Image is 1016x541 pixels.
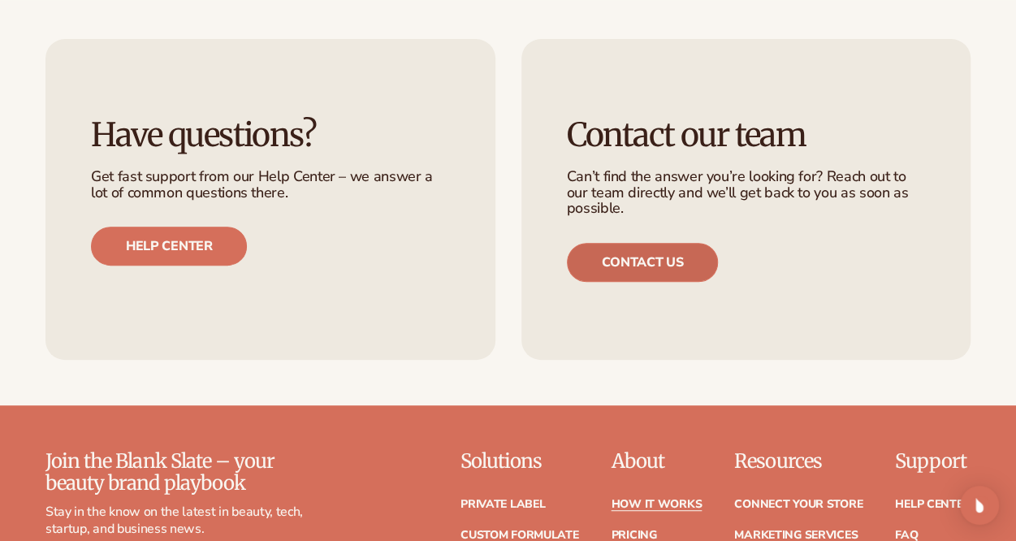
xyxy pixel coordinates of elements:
[734,451,863,472] p: Resources
[734,530,858,541] a: Marketing services
[567,243,719,282] a: Contact us
[611,499,702,510] a: How It Works
[460,530,579,541] a: Custom formulate
[895,499,971,510] a: Help Center
[91,117,450,153] h3: Have questions?
[460,499,545,510] a: Private label
[567,117,926,153] h3: Contact our team
[960,486,999,525] div: Open Intercom Messenger
[611,451,702,472] p: About
[91,169,450,201] p: Get fast support from our Help Center – we answer a lot of common questions there.
[91,227,247,266] a: Help center
[611,530,656,541] a: Pricing
[45,504,304,538] p: Stay in the know on the latest in beauty, tech, startup, and business news.
[895,451,971,472] p: Support
[45,451,304,494] p: Join the Blank Slate – your beauty brand playbook
[567,169,926,217] p: Can’t find the answer you’re looking for? Reach out to our team directly and we’ll get back to yo...
[734,499,863,510] a: Connect your store
[460,451,579,472] p: Solutions
[895,530,918,541] a: FAQ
